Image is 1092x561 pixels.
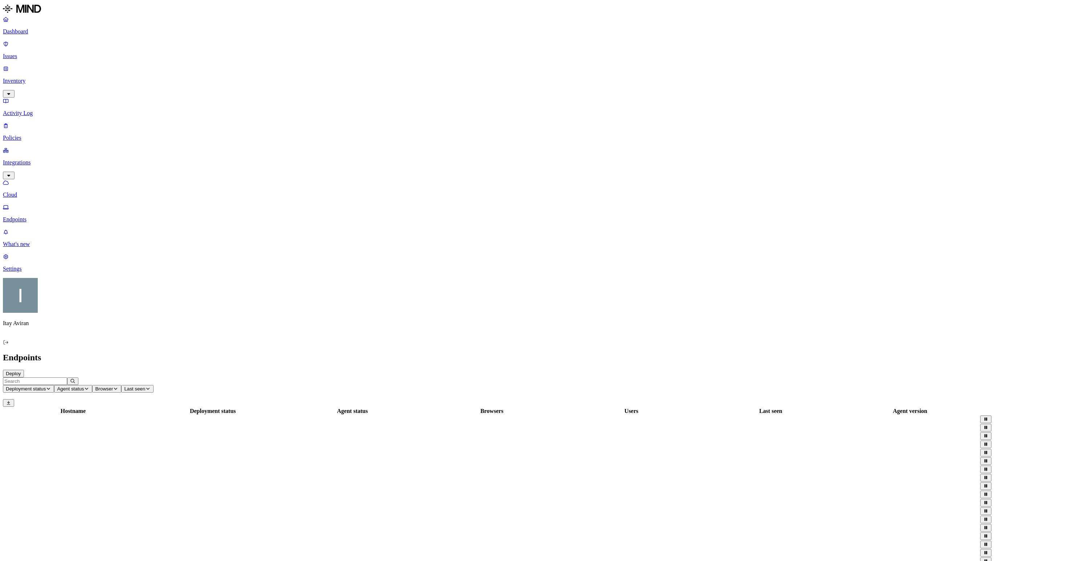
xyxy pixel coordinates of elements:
[4,408,142,414] div: Hostname
[3,241,1089,247] p: What's new
[144,408,282,414] div: Deployment status
[3,192,1089,198] p: Cloud
[3,135,1089,141] p: Policies
[3,370,24,377] button: Deploy
[3,353,1089,363] h2: Endpoints
[562,408,700,414] div: Users
[3,3,41,15] img: MIND
[3,159,1089,166] p: Integrations
[6,386,46,392] span: Deployment status
[3,377,67,385] input: Search
[3,110,1089,116] p: Activity Log
[702,408,840,414] div: Last seen
[3,278,38,313] img: Itay Aviran
[3,78,1089,84] p: Inventory
[3,53,1089,60] p: Issues
[3,266,1089,272] p: Settings
[3,28,1089,35] p: Dashboard
[124,386,145,392] span: Last seen
[284,408,421,414] div: Agent status
[423,408,561,414] div: Browsers
[57,386,84,392] span: Agent status
[95,386,113,392] span: Browser
[841,408,979,414] div: Agent version
[3,216,1089,223] p: Endpoints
